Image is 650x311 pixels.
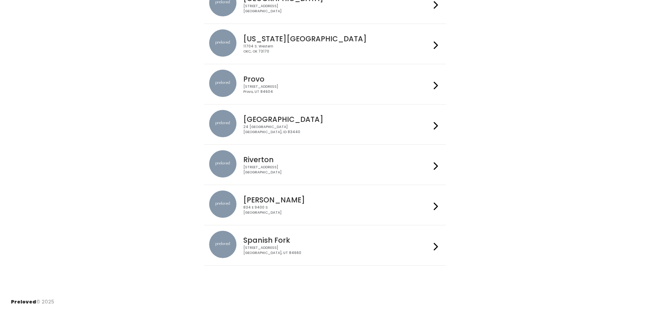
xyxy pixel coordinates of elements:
div: 834 E 9400 S [GEOGRAPHIC_DATA] [243,205,431,215]
img: preloved location [209,231,236,258]
img: preloved location [209,190,236,218]
h4: [US_STATE][GEOGRAPHIC_DATA] [243,35,431,43]
div: 11704 S. Western OKC, OK 73170 [243,44,431,54]
h4: Riverton [243,156,431,164]
a: preloved location [US_STATE][GEOGRAPHIC_DATA] 11704 S. WesternOKC, OK 73170 [209,29,441,58]
img: preloved location [209,29,236,57]
h4: [GEOGRAPHIC_DATA] [243,115,431,123]
div: [STREET_ADDRESS] [GEOGRAPHIC_DATA] [243,4,431,14]
span: Preloved [11,298,36,305]
a: preloved location [PERSON_NAME] 834 E 9400 S[GEOGRAPHIC_DATA] [209,190,441,220]
h4: Spanish Fork [243,236,431,244]
img: preloved location [209,150,236,178]
a: preloved location Riverton [STREET_ADDRESS][GEOGRAPHIC_DATA] [209,150,441,179]
div: [STREET_ADDRESS] [GEOGRAPHIC_DATA], UT 84660 [243,245,431,255]
div: 24 [GEOGRAPHIC_DATA] [GEOGRAPHIC_DATA], ID 83440 [243,125,431,135]
h4: [PERSON_NAME] [243,196,431,204]
div: [STREET_ADDRESS] Provo, UT 84604 [243,84,431,94]
div: © 2025 [11,293,54,306]
h4: Provo [243,75,431,83]
div: [STREET_ADDRESS] [GEOGRAPHIC_DATA] [243,165,431,175]
a: preloved location Spanish Fork [STREET_ADDRESS][GEOGRAPHIC_DATA], UT 84660 [209,231,441,260]
a: preloved location Provo [STREET_ADDRESS]Provo, UT 84604 [209,70,441,99]
img: preloved location [209,110,236,137]
a: preloved location [GEOGRAPHIC_DATA] 24 [GEOGRAPHIC_DATA][GEOGRAPHIC_DATA], ID 83440 [209,110,441,139]
img: preloved location [209,70,236,97]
